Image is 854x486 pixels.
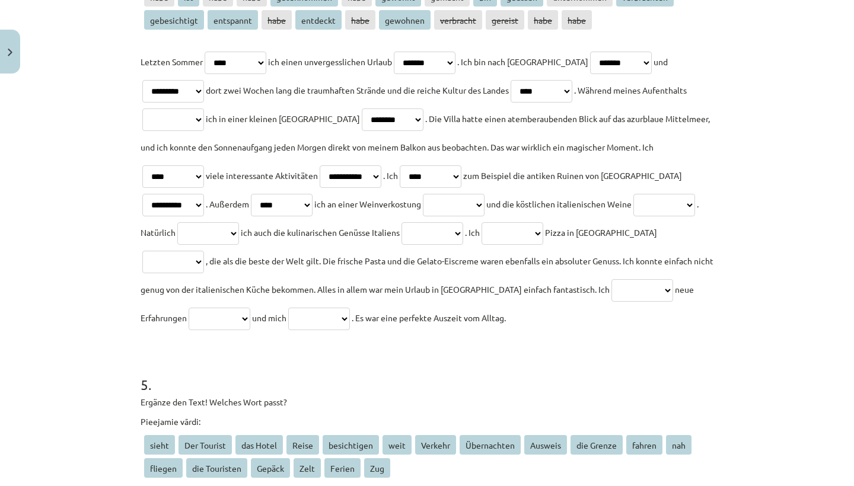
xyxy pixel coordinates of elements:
span: sieht [144,435,175,455]
span: Verkehr [415,435,456,455]
span: ich in einer kleinen [GEOGRAPHIC_DATA] [206,113,360,124]
span: ich auch die kulinarischen Genüsse Italiens [241,227,400,238]
span: habe [345,10,375,30]
span: dort zwei Wochen lang die traumhaften Strände und die reiche Kultur des Landes [206,85,509,95]
p: Ergänze den Text! Welches Wort passt? [141,396,713,408]
span: Ausweis [524,435,567,455]
span: nah [666,435,692,455]
span: Zelt [294,458,321,478]
span: verbracht [434,10,482,30]
span: weit [383,435,412,455]
span: gebesichtigt [144,10,204,30]
span: . Es war eine perfekte Auszeit vom Alltag. [352,312,506,323]
span: fahren [626,435,662,455]
span: Übernachten [460,435,521,455]
img: icon-close-lesson-0947bae3869378f0d4975bcd49f059093ad1ed9edebbc8119c70593378902aed.svg [8,49,12,56]
span: gewohnen [379,10,431,30]
span: , die als die beste der Welt gilt. Die frische Pasta und die Gelato-Eiscreme waren ebenfalls ein ... [141,255,713,295]
span: ich an einer Weinverkostung [314,199,421,209]
span: . Ich [383,170,398,181]
span: entdeckt [295,10,342,30]
span: . Während meines Aufenthalts [574,85,687,95]
span: . Ich bin nach [GEOGRAPHIC_DATA] [457,56,588,67]
span: zum Beispiel die antiken Ruinen von [GEOGRAPHIC_DATA] [463,170,682,181]
span: habe [562,10,592,30]
span: und [654,56,668,67]
span: die Grenze [571,435,623,455]
span: . Außerdem [206,199,249,209]
p: Pieejamie vārdi: [141,415,713,428]
span: das Hotel [235,435,283,455]
span: die Touristen [186,458,247,478]
span: entspannt [208,10,258,30]
span: gereist [486,10,524,30]
span: besichtigen [323,435,379,455]
h1: 5 . [141,356,713,392]
span: Gepäck [251,458,290,478]
span: Letzten Sommer [141,56,203,67]
span: und mich [252,312,286,323]
span: . Die Villa hatte einen atemberaubenden Blick auf das azurblaue Mittelmeer, und ich konnte den So... [141,113,710,152]
span: Der Tourist [179,435,232,455]
span: und die köstlichen italienischen Weine [486,199,632,209]
span: Pizza in [GEOGRAPHIC_DATA] [545,227,657,238]
span: . Ich [465,227,480,238]
span: habe [262,10,292,30]
span: habe [528,10,558,30]
span: fliegen [144,458,183,478]
span: Zug [364,458,390,478]
span: viele interessante Aktivitäten [206,170,318,181]
span: Ferien [324,458,361,478]
span: Reise [286,435,319,455]
span: ich einen unvergesslichen Urlaub [268,56,392,67]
